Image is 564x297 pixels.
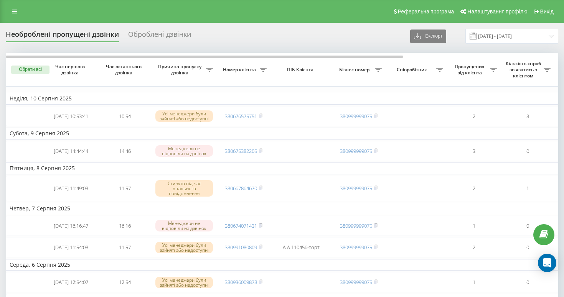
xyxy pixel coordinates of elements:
[447,106,501,126] td: 2
[128,30,191,42] div: Оброблені дзвінки
[44,237,98,258] td: [DATE] 11:54:08
[98,272,152,292] td: 12:54
[44,216,98,236] td: [DATE] 16:16:47
[44,176,98,201] td: [DATE] 11:49:03
[501,237,554,258] td: 0
[155,277,213,288] div: Усі менеджери були зайняті або недоступні
[340,113,372,120] a: 380999999075
[221,67,260,73] span: Номер клієнта
[155,64,206,75] span: Причина пропуску дзвінка
[6,30,119,42] div: Необроблені пропущені дзвінки
[98,106,152,126] td: 10:54
[447,141,501,161] td: 3
[538,254,556,272] div: Open Intercom Messenger
[225,148,257,154] a: 380675382205
[98,237,152,258] td: 11:57
[155,220,213,231] div: Менеджери не відповіли на дзвінок
[501,141,554,161] td: 0
[155,110,213,122] div: Усі менеджери були зайняті або недоступні
[340,222,372,229] a: 380999999075
[225,222,257,229] a: 380674071431
[540,8,554,15] span: Вихід
[155,242,213,253] div: Усі менеджери були зайняті або недоступні
[336,67,375,73] span: Бізнес номер
[98,216,152,236] td: 16:16
[277,67,325,73] span: ПІБ Клієнта
[398,8,454,15] span: Реферальна програма
[225,279,257,286] a: 380936009878
[98,176,152,201] td: 11:57
[501,272,554,292] td: 0
[410,30,446,43] button: Експорт
[270,237,332,258] td: А А 110456-торт
[467,8,527,15] span: Налаштування профілю
[447,216,501,236] td: 1
[501,216,554,236] td: 0
[389,67,436,73] span: Співробітник
[50,64,92,75] span: Час першого дзвінка
[505,61,544,79] span: Кількість спроб зв'язатись з клієнтом
[44,141,98,161] td: [DATE] 14:44:44
[501,106,554,126] td: 3
[225,113,257,120] a: 380676575751
[155,145,213,157] div: Менеджери не відповіли на дзвінок
[340,244,372,251] a: 380999999075
[44,272,98,292] td: [DATE] 12:54:07
[447,237,501,258] td: 2
[98,141,152,161] td: 14:46
[340,148,372,154] a: 380999999075
[225,185,257,192] a: 380667864670
[501,176,554,201] td: 1
[447,272,501,292] td: 1
[451,64,490,75] span: Пропущених від клієнта
[225,244,257,251] a: 380991080809
[447,176,501,201] td: 2
[340,279,372,286] a: 380999999075
[104,64,145,75] span: Час останнього дзвінка
[44,106,98,126] td: [DATE] 10:53:41
[11,66,49,74] button: Обрати всі
[340,185,372,192] a: 380999999075
[155,180,213,197] div: Скинуто під час вітального повідомлення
